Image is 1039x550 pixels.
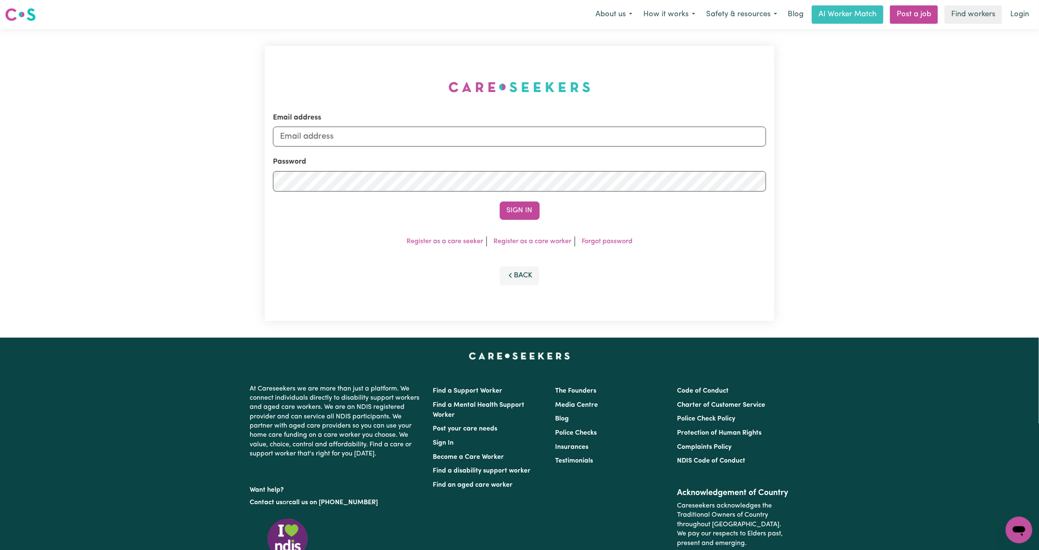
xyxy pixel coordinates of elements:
[469,353,570,359] a: Careseekers home page
[555,458,593,464] a: Testimonials
[677,488,789,498] h2: Acknowledgement of Country
[582,238,632,245] a: Forgot password
[250,499,283,506] a: Contact us
[677,444,732,450] a: Complaints Policy
[677,458,745,464] a: NDIS Code of Conduct
[433,388,503,394] a: Find a Support Worker
[701,6,783,23] button: Safety & resources
[500,266,540,285] button: Back
[677,388,729,394] a: Code of Conduct
[250,381,423,462] p: At Careseekers we are more than just a platform. We connect individuals directly to disability su...
[407,238,483,245] a: Register as a care seeker
[493,238,571,245] a: Register as a care worker
[433,440,454,446] a: Sign In
[812,5,883,24] a: AI Worker Match
[890,5,938,24] a: Post a job
[555,416,569,422] a: Blog
[677,402,765,408] a: Charter of Customer Service
[5,5,36,24] a: Careseekers logo
[273,112,321,123] label: Email address
[250,482,423,495] p: Want help?
[677,430,761,436] a: Protection of Human Rights
[289,499,378,506] a: call us on [PHONE_NUMBER]
[1005,5,1034,24] a: Login
[5,7,36,22] img: Careseekers logo
[433,454,504,460] a: Become a Care Worker
[250,495,423,510] p: or
[590,6,638,23] button: About us
[433,482,513,488] a: Find an aged care worker
[433,402,525,418] a: Find a Mental Health Support Worker
[555,444,588,450] a: Insurances
[945,5,1002,24] a: Find workers
[677,416,735,422] a: Police Check Policy
[273,157,306,167] label: Password
[433,468,531,474] a: Find a disability support worker
[555,402,598,408] a: Media Centre
[433,426,498,432] a: Post your care needs
[555,430,597,436] a: Police Checks
[1006,517,1032,543] iframe: Button to launch messaging window, conversation in progress
[638,6,701,23] button: How it works
[783,5,808,24] a: Blog
[555,388,596,394] a: The Founders
[273,127,766,147] input: Email address
[500,202,540,220] button: Sign In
